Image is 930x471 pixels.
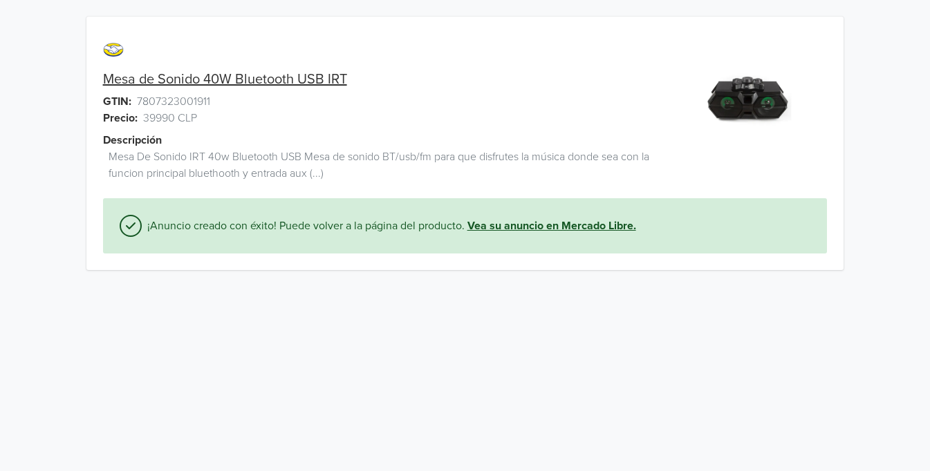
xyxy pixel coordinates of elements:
span: 39990 CLP [143,110,197,126]
span: Descripción [103,132,162,148]
span: Precio: [103,110,138,126]
a: Vea su anuncio en Mercado Libre. [467,218,636,234]
span: ¡Anuncio creado con éxito! [142,218,279,234]
span: GTIN: [103,93,131,110]
span: 7807323001911 [137,93,210,110]
span: Mesa De Sonido IRT 40w Bluetooth USB Mesa de sonido BT/usb/fm para que disfrutes la música donde ... [109,148,671,182]
span: Puede volver a la página del producto. [279,218,467,234]
a: Mesa de Sonido 40W Bluetooth USB IRT [103,71,347,88]
img: product_image [697,44,801,148]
